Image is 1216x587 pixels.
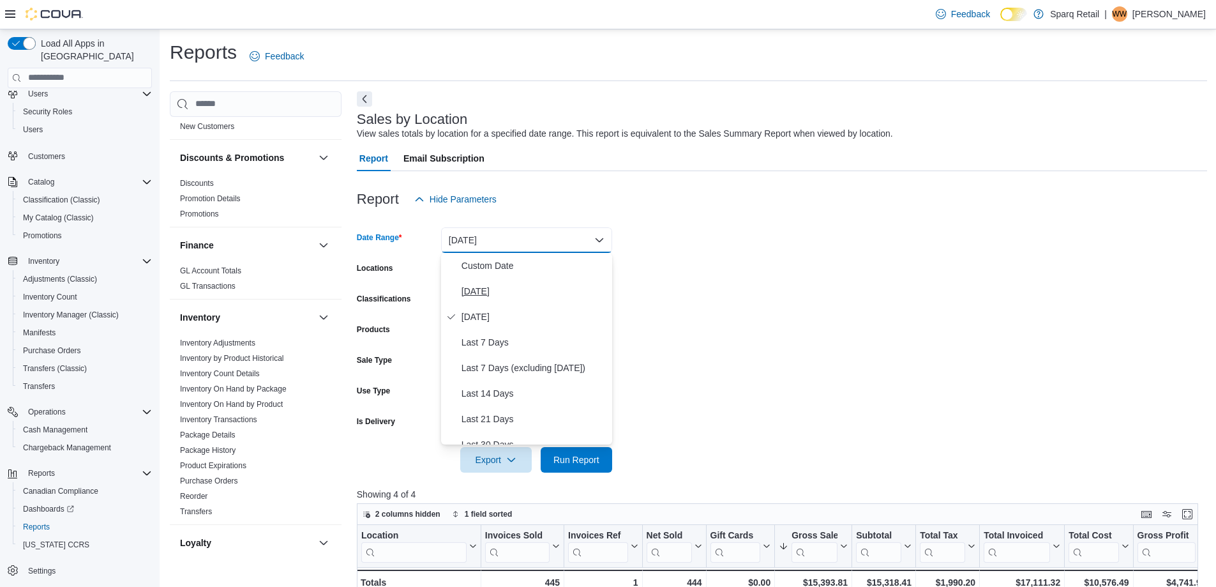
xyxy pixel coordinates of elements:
a: Promotion Details [180,194,241,203]
span: Promotions [23,231,62,241]
button: Inventory [3,252,157,270]
h1: Reports [170,40,237,65]
span: Last 21 Days [462,411,607,427]
span: Transfers (Classic) [18,361,152,376]
span: Chargeback Management [18,440,152,455]
a: Dashboards [13,500,157,518]
span: Purchase Orders [18,343,152,358]
button: Gift Cards [710,530,770,563]
span: Package History [180,445,236,455]
button: Gross Profit [1137,530,1206,563]
span: Email Subscription [403,146,484,171]
h3: Inventory [180,311,220,324]
button: Purchase Orders [13,342,157,360]
button: Transfers (Classic) [13,360,157,377]
span: 2 columns hidden [375,509,440,519]
a: Users [18,122,48,137]
a: Inventory Count [18,289,82,305]
a: Purchase Orders [18,343,86,358]
div: Total Cost [1069,530,1118,542]
a: Transfers (Classic) [18,361,92,376]
a: Inventory by Product Historical [180,354,284,363]
div: Gift Cards [710,530,760,542]
button: Manifests [13,324,157,342]
a: Inventory On Hand by Product [180,400,283,409]
img: Cova [26,8,83,20]
button: Inventory [180,311,313,324]
a: Canadian Compliance [18,484,103,499]
span: Security Roles [18,104,152,119]
label: Is Delivery [357,416,395,427]
div: Total Invoiced [984,530,1050,542]
span: Canadian Compliance [23,486,98,496]
button: Promotions [13,227,157,245]
span: Transfers (Classic) [23,363,87,374]
h3: Discounts & Promotions [180,151,284,164]
span: [DATE] [462,284,607,299]
a: Reports [18,519,55,535]
p: | [1104,6,1107,22]
span: Transfers [180,507,212,517]
span: Inventory On Hand by Product [180,399,283,409]
h3: Loyalty [180,537,211,549]
div: Total Cost [1069,530,1118,563]
span: Transfers [18,379,152,394]
button: Users [13,121,157,139]
button: Transfers [13,377,157,395]
a: Feedback [244,43,309,69]
span: Inventory by Product Historical [180,353,284,363]
span: Users [23,125,43,135]
span: Dashboards [18,501,152,517]
span: Inventory Count [18,289,152,305]
span: Customers [23,148,152,164]
span: Inventory Manager (Classic) [23,310,119,320]
p: [PERSON_NAME] [1132,6,1206,22]
div: Gross Sales [792,530,837,542]
span: Users [18,122,152,137]
span: Operations [28,407,66,417]
div: Invoices Ref [568,530,627,563]
button: Keyboard shortcuts [1139,507,1154,522]
span: Washington CCRS [18,537,152,553]
button: Discounts & Promotions [316,150,331,165]
span: Manifests [23,328,56,338]
div: Subtotal [856,530,901,563]
div: Inventory [170,335,342,524]
span: Reports [18,519,152,535]
p: Sparq Retail [1050,6,1099,22]
button: Total Tax [920,530,975,563]
div: Total Tax [920,530,965,563]
span: Last 14 Days [462,386,607,401]
span: Reorder [180,491,207,501]
div: Total Invoiced [984,530,1050,563]
span: Product Expirations [180,461,246,471]
span: Promotion Details [180,194,241,204]
span: My Catalog (Classic) [23,213,94,223]
button: Users [3,85,157,103]
a: Promotions [18,228,67,243]
span: Dashboards [23,504,74,514]
button: Classification (Classic) [13,191,157,209]
a: Dashboards [18,501,79,517]
button: Total Cost [1069,530,1129,563]
div: Invoices Sold [485,530,550,542]
button: Inventory Manager (Classic) [13,306,157,324]
a: Transfers [180,507,212,516]
span: Last 7 Days [462,335,607,350]
button: Run Report [541,447,612,473]
button: Gross Sales [779,530,848,563]
button: Inventory [23,254,64,269]
span: Inventory Count [23,292,77,302]
button: Reports [13,518,157,536]
button: Location [361,530,477,563]
input: Dark Mode [1000,8,1027,21]
button: Adjustments (Classic) [13,270,157,288]
span: [DATE] [462,309,607,324]
a: [US_STATE] CCRS [18,537,94,553]
div: View sales totals by location for a specified date range. This report is equivalent to the Sales ... [357,127,893,141]
button: Settings [3,561,157,580]
button: Chargeback Management [13,439,157,457]
div: Wesleigh Wakeford [1112,6,1127,22]
div: Select listbox [441,253,612,445]
a: GL Account Totals [180,266,241,275]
